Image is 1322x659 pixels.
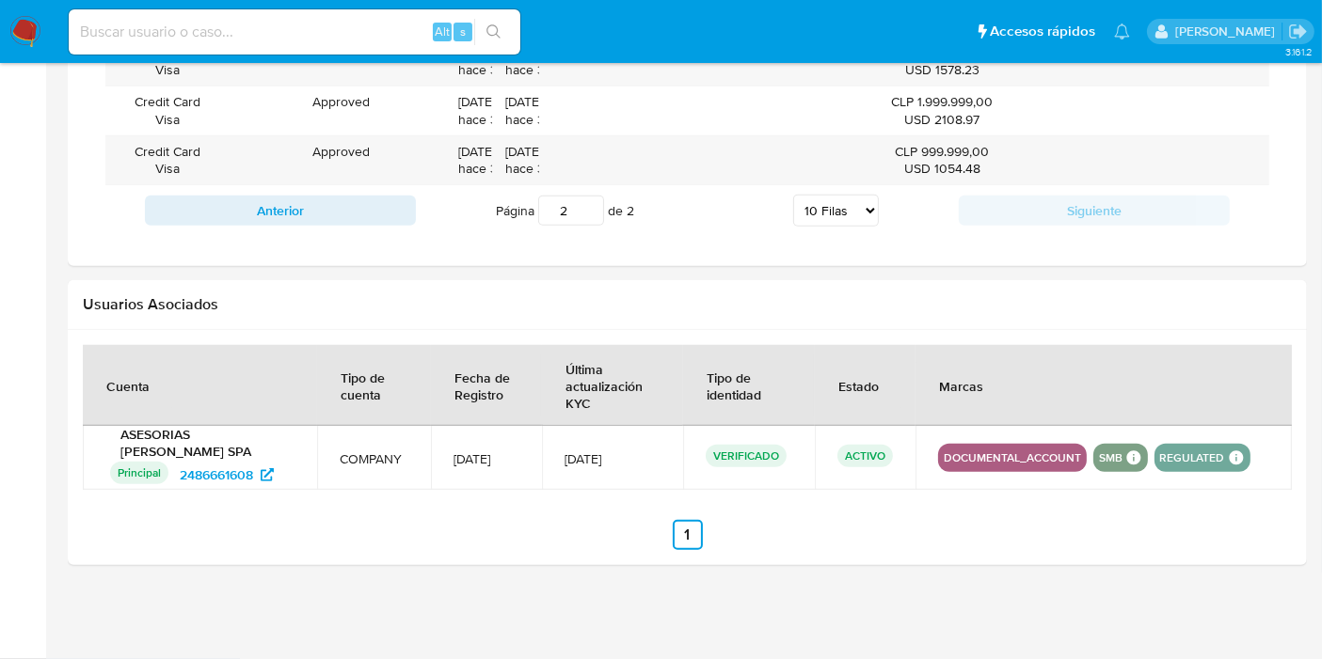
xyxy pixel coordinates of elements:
h2: Usuarios Asociados [83,295,1292,314]
span: s [460,23,466,40]
input: Buscar usuario o caso... [69,20,520,44]
span: 3.161.2 [1285,44,1313,59]
span: Accesos rápidos [990,22,1095,41]
a: Salir [1288,22,1308,41]
p: paloma.falcondesoto@mercadolibre.cl [1175,23,1282,40]
button: search-icon [474,19,513,45]
span: Alt [435,23,450,40]
a: Notificaciones [1114,24,1130,39]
